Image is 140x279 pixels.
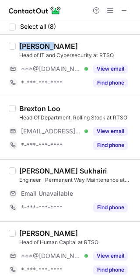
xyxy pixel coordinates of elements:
button: Reveal Button [93,252,128,260]
span: ***@[DOMAIN_NAME] [21,65,81,73]
div: Brexton Loo [19,104,60,113]
span: [EMAIL_ADDRESS][DOMAIN_NAME] [21,127,81,135]
div: Head Of Department, Rolling Stock at RTSO [19,114,135,122]
div: [PERSON_NAME] [19,229,78,238]
div: Engineer l Permanent Way Maintenance at [GEOGRAPHIC_DATA] [19,176,135,184]
button: Reveal Button [93,141,128,150]
div: Head of Human Capital at RTSO [19,238,135,246]
button: Reveal Button [93,265,128,274]
span: ***@[DOMAIN_NAME] [21,252,81,260]
span: Select all (8) [20,23,56,30]
button: Reveal Button [93,127,128,136]
button: Reveal Button [93,78,128,87]
div: [PERSON_NAME] [19,42,78,51]
button: Reveal Button [93,203,128,212]
div: Head of IT and Cybersecurity at RTSO [19,51,135,59]
img: ContactOut v5.3.10 [9,5,61,16]
span: Email Unavailable [21,190,73,197]
div: [PERSON_NAME] Sukhairi [19,167,107,175]
button: Reveal Button [93,65,128,73]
